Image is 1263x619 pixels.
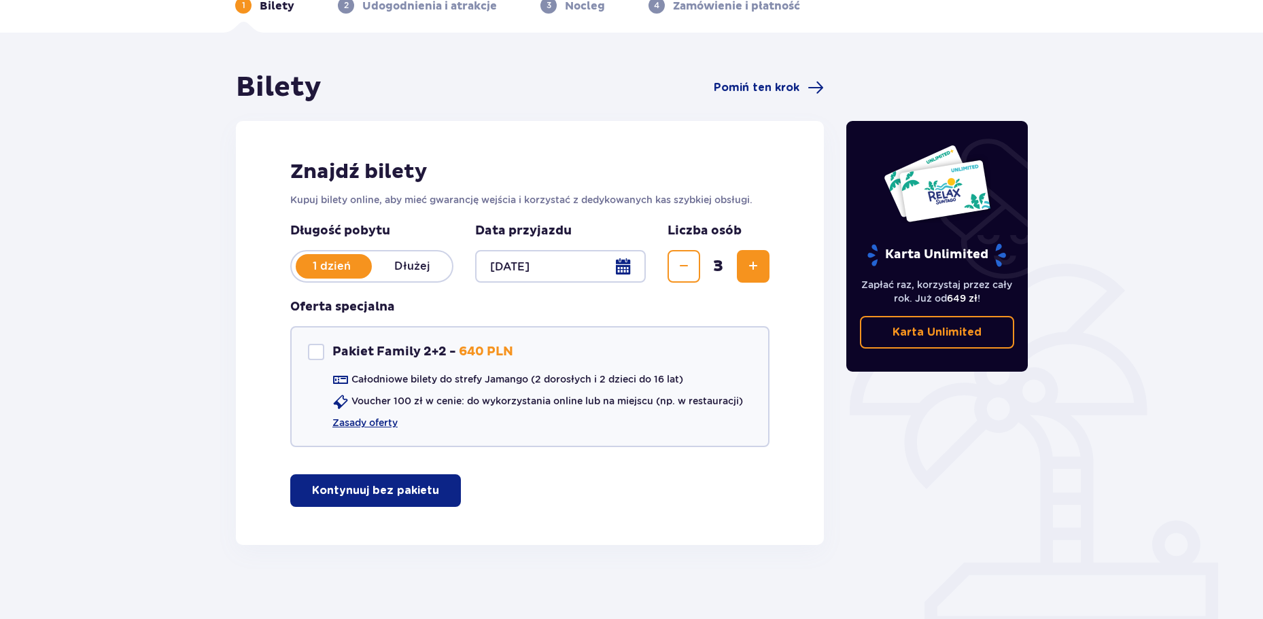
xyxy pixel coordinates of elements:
[292,259,372,274] p: 1 dzień
[236,71,322,105] h1: Bilety
[737,250,769,283] button: Zwiększ
[372,259,452,274] p: Dłużej
[459,344,513,360] p: 640 PLN
[893,325,982,340] p: Karta Unlimited
[312,483,439,498] p: Kontynuuj bez pakietu
[703,256,734,277] span: 3
[714,79,824,96] a: Pomiń ten krok
[883,144,991,223] img: Dwie karty całoroczne do Suntago z napisem 'UNLIMITED RELAX', na białym tle z tropikalnymi liśćmi...
[714,80,799,95] span: Pomiń ten krok
[860,278,1015,305] p: Zapłać raz, korzystaj przez cały rok. Już od !
[332,344,456,360] p: Pakiet Family 2+2 -
[290,193,769,207] p: Kupuj bilety online, aby mieć gwarancję wejścia i korzystać z dedykowanych kas szybkiej obsługi.
[668,250,700,283] button: Zmniejsz
[475,223,572,239] p: Data przyjazdu
[290,159,769,185] h2: Znajdź bilety
[351,394,743,408] p: Voucher 100 zł w cenie: do wykorzystania online lub na miejscu (np. w restauracji)
[866,243,1007,267] p: Karta Unlimited
[668,223,742,239] p: Liczba osób
[860,316,1015,349] a: Karta Unlimited
[351,372,683,386] p: Całodniowe bilety do strefy Jamango (2 dorosłych i 2 dzieci do 16 lat)
[290,299,395,315] h3: Oferta specjalna
[947,293,977,304] span: 649 zł
[332,416,398,429] a: Zasady oferty
[290,223,453,239] p: Długość pobytu
[290,474,461,507] button: Kontynuuj bez pakietu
